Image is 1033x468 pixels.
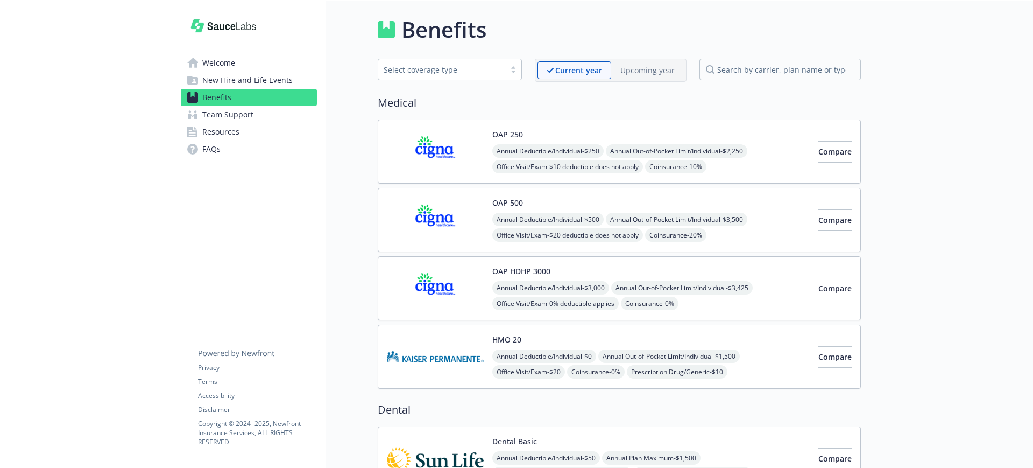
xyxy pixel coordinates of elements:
[818,283,852,294] span: Compare
[492,451,600,465] span: Annual Deductible/Individual - $50
[202,123,239,141] span: Resources
[492,365,565,379] span: Office Visit/Exam - $20
[492,228,643,242] span: Office Visit/Exam - $20 deductible does not apply
[492,334,521,345] button: HMO 20
[492,350,596,363] span: Annual Deductible/Individual - $0
[202,72,293,89] span: New Hire and Life Events
[198,419,316,446] p: Copyright © 2024 - 2025 , Newfront Insurance Services, ALL RIGHTS RESERVED
[198,391,316,401] a: Accessibility
[387,197,484,243] img: CIGNA carrier logo
[492,266,550,277] button: OAP HDHP 3000
[606,213,747,226] span: Annual Out-of-Pocket Limit/Individual - $3,500
[818,453,852,464] span: Compare
[818,278,852,299] button: Compare
[202,141,221,158] span: FAQs
[198,363,316,373] a: Privacy
[202,89,231,106] span: Benefits
[401,13,486,46] h1: Benefits
[818,352,852,362] span: Compare
[387,334,484,380] img: Kaiser Permanente Insurance Company carrier logo
[818,146,852,157] span: Compare
[384,64,500,75] div: Select coverage type
[602,451,701,465] span: Annual Plan Maximum - $1,500
[387,129,484,174] img: CIGNA carrier logo
[181,106,317,123] a: Team Support
[611,281,753,295] span: Annual Out-of-Pocket Limit/Individual - $3,425
[198,377,316,387] a: Terms
[492,213,604,226] span: Annual Deductible/Individual - $500
[645,160,706,173] span: Coinsurance - 10%
[181,141,317,158] a: FAQs
[818,215,852,225] span: Compare
[181,89,317,106] a: Benefits
[492,297,619,310] span: Office Visit/Exam - 0% deductible applies
[378,95,861,111] h2: Medical
[492,436,537,447] button: Dental Basic
[699,59,861,80] input: search by carrier, plan name or type
[621,297,678,310] span: Coinsurance - 0%
[627,365,727,379] span: Prescription Drug/Generic - $10
[492,160,643,173] span: Office Visit/Exam - $10 deductible does not apply
[818,141,852,163] button: Compare
[492,281,609,295] span: Annual Deductible/Individual - $3,000
[818,209,852,231] button: Compare
[606,144,747,158] span: Annual Out-of-Pocket Limit/Individual - $2,250
[202,54,235,72] span: Welcome
[567,365,625,379] span: Coinsurance - 0%
[387,266,484,311] img: CIGNA carrier logo
[202,106,253,123] span: Team Support
[492,197,523,208] button: OAP 500
[492,144,604,158] span: Annual Deductible/Individual - $250
[620,65,675,76] p: Upcoming year
[181,54,317,72] a: Welcome
[598,350,740,363] span: Annual Out-of-Pocket Limit/Individual - $1,500
[181,123,317,141] a: Resources
[181,72,317,89] a: New Hire and Life Events
[198,405,316,415] a: Disclaimer
[818,346,852,368] button: Compare
[492,129,523,140] button: OAP 250
[555,65,602,76] p: Current year
[378,402,861,418] h2: Dental
[645,228,706,242] span: Coinsurance - 20%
